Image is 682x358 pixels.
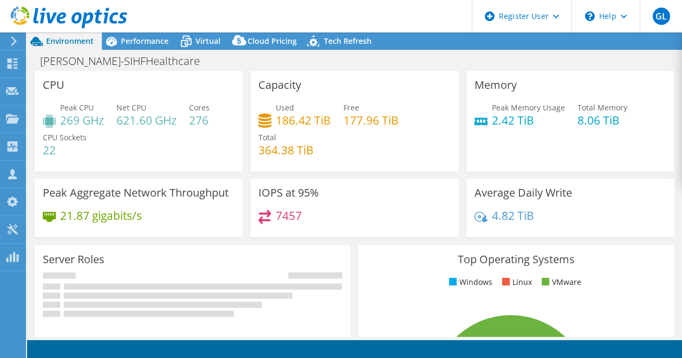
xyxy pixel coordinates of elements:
[43,187,229,199] h3: Peak Aggregate Network Throughput
[43,79,64,91] h3: CPU
[324,36,372,46] span: Tech Refresh
[585,11,595,21] svg: \n
[196,36,220,46] span: Virtual
[258,144,314,156] h4: 364.38 TiB
[446,276,492,288] li: Windows
[43,132,87,142] span: CPU Sockets
[46,36,94,46] span: Environment
[499,276,532,288] li: Linux
[343,102,359,113] span: Free
[116,114,177,126] h4: 621.60 GHz
[577,102,627,113] span: Total Memory
[492,102,565,113] span: Peak Memory Usage
[43,253,105,265] h3: Server Roles
[343,114,399,126] h4: 177.96 TiB
[276,102,294,113] span: Used
[121,36,168,46] span: Performance
[258,132,276,142] span: Total
[475,79,517,91] h3: Memory
[492,114,565,126] h4: 2.42 TiB
[539,276,581,288] li: VMware
[189,114,210,126] h4: 276
[60,102,94,113] span: Peak CPU
[276,114,331,126] h4: 186.42 TiB
[276,210,302,222] h4: 7457
[189,102,210,113] span: Cores
[258,187,319,199] h3: IOPS at 95%
[475,187,572,199] h3: Average Daily Write
[366,253,666,265] h3: Top Operating Systems
[60,210,142,222] h4: 21.87 gigabits/s
[258,79,301,91] h3: Capacity
[60,114,104,126] h4: 269 GHz
[653,8,670,25] span: GL
[116,102,146,113] span: Net CPU
[248,36,297,46] span: Cloud Pricing
[35,55,217,67] h1: [PERSON_NAME]-SIHFHealthcare
[577,114,627,126] h4: 8.06 TiB
[492,210,534,222] h4: 4.82 TiB
[43,144,87,156] h4: 22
